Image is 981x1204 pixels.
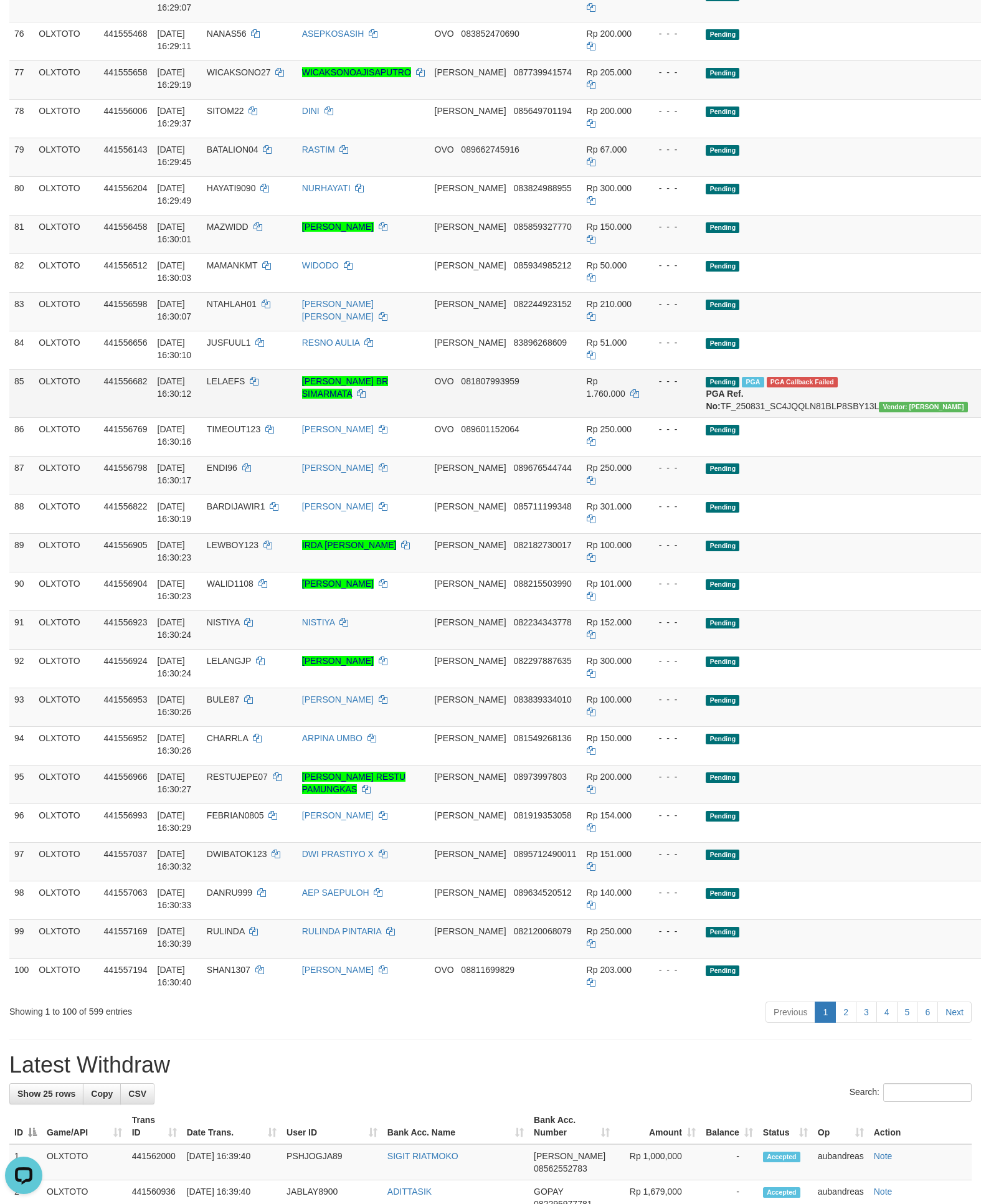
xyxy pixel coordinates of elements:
[9,495,34,533] td: 88
[9,1083,83,1104] a: Show 25 rows
[9,254,34,292] td: 82
[207,260,257,270] span: MAMANKMT
[104,694,148,704] span: 441556953
[9,215,34,254] td: 81
[104,338,148,348] span: 441556656
[158,29,192,51] span: [DATE] 16:29:11
[649,105,696,117] div: - - -
[587,338,627,348] span: Rp 51.000
[104,849,148,859] span: 441557037
[649,423,696,435] div: - - -
[649,616,696,628] div: - - -
[758,1109,813,1144] th: Status: activate to sort column ascending
[587,617,632,627] span: Rp 152.000
[587,694,632,704] span: Rp 100.000
[34,842,98,881] td: OLXTOTO
[9,22,34,60] td: 76
[513,733,571,743] span: Copy 081549268136 to clipboard
[387,1151,458,1161] a: SIGIT RIATMOKO
[649,539,696,551] div: - - -
[435,579,506,589] span: [PERSON_NAME]
[513,540,571,550] span: Copy 082182730017 to clipboard
[513,579,571,589] span: Copy 088215503990 to clipboard
[104,376,148,386] span: 441556682
[587,67,632,77] span: Rp 205.000
[42,1109,127,1144] th: Game/API: activate to sort column ascending
[302,424,374,434] a: [PERSON_NAME]
[587,540,632,550] span: Rp 100.000
[207,299,257,309] span: NTAHLAH01
[207,579,254,589] span: WALID1108
[34,610,98,649] td: OLXTOTO
[207,338,251,348] span: JUSFUUL1
[835,1002,856,1023] a: 2
[513,67,571,77] span: Copy 087739941574 to clipboard
[649,336,696,349] div: - - -
[34,254,98,292] td: OLXTOTO
[34,456,98,495] td: OLXTOTO
[34,176,98,215] td: OLXTOTO
[587,106,632,116] span: Rp 200.000
[104,67,148,77] span: 441555658
[435,849,506,859] span: [PERSON_NAME]
[34,22,98,60] td: OLXTOTO
[302,29,364,39] a: ASEPKOSASIH
[9,99,34,138] td: 78
[302,617,335,627] a: NISTIYA
[104,656,148,666] span: 441556924
[158,376,192,399] span: [DATE] 16:30:12
[706,541,739,551] span: Pending
[9,726,34,765] td: 94
[207,183,256,193] span: HAYATI9090
[461,376,519,386] span: Copy 081807993959 to clipboard
[513,849,576,859] span: Copy 0895712490011 to clipboard
[302,67,411,77] a: WICAKSONOAJISAPUTRO
[158,810,192,833] span: [DATE] 16:30:29
[513,617,571,627] span: Copy 082234343778 to clipboard
[302,145,335,154] a: RASTIM
[9,765,34,803] td: 95
[937,1002,972,1023] a: Next
[9,572,34,610] td: 90
[587,772,632,782] span: Rp 200.000
[513,299,571,309] span: Copy 082244923152 to clipboard
[302,965,374,975] a: [PERSON_NAME]
[706,338,739,349] span: Pending
[83,1083,121,1104] a: Copy
[158,656,192,678] span: [DATE] 16:30:24
[207,145,258,154] span: BATALION04
[706,772,739,783] span: Pending
[461,424,519,434] span: Copy 089601152064 to clipboard
[897,1002,918,1023] a: 5
[34,331,98,369] td: OLXTOTO
[104,183,148,193] span: 441556204
[615,1109,701,1144] th: Amount: activate to sort column ascending
[701,1109,758,1144] th: Balance: activate to sort column ascending
[9,919,34,958] td: 99
[649,298,696,310] div: - - -
[435,772,506,782] span: [PERSON_NAME]
[513,338,567,348] span: Copy 83896268609 to clipboard
[9,417,34,456] td: 86
[850,1083,972,1102] label: Search:
[182,1109,282,1144] th: Date Trans.: activate to sort column ascending
[587,733,632,743] span: Rp 150.000
[767,377,838,387] span: PGA Error
[513,106,571,116] span: Copy 085649701194 to clipboard
[587,849,632,859] span: Rp 151.000
[302,810,374,820] a: [PERSON_NAME]
[649,577,696,590] div: - - -
[435,29,454,39] span: OVO
[9,881,34,919] td: 98
[706,618,739,628] span: Pending
[104,29,148,39] span: 441555468
[382,1109,529,1144] th: Bank Acc. Name: activate to sort column ascending
[104,222,148,232] span: 441556458
[34,572,98,610] td: OLXTOTO
[158,540,192,562] span: [DATE] 16:30:23
[883,1083,972,1102] input: Search:
[34,881,98,919] td: OLXTOTO
[529,1109,615,1144] th: Bank Acc. Number: activate to sort column ascending
[587,888,632,898] span: Rp 140.000
[207,849,267,859] span: DWIBATOK123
